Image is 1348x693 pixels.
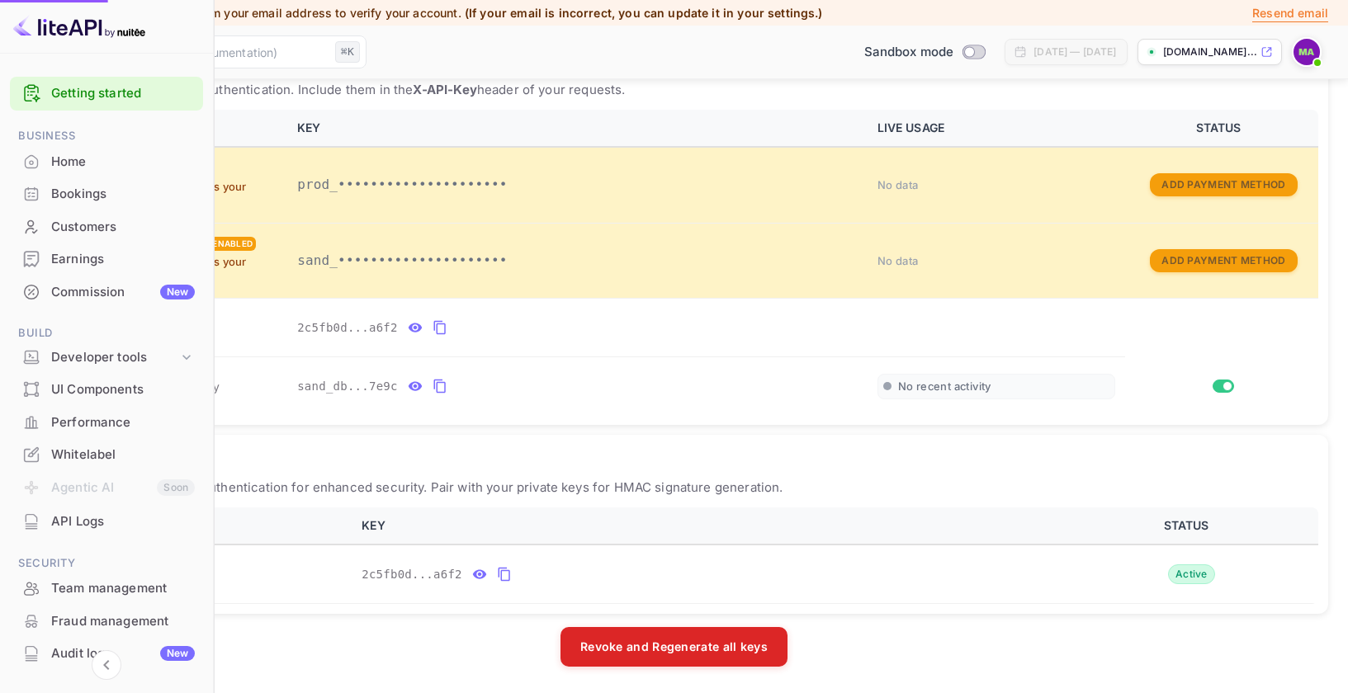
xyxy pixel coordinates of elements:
div: New [160,285,195,299]
a: Earnings [10,243,203,274]
span: Security [10,554,203,573]
span: Sandbox mode [864,43,954,62]
span: Business [10,127,203,145]
button: Add Payment Method [1150,249,1297,273]
a: Customers [10,211,203,242]
span: No data [877,178,919,191]
div: Bookings [51,185,195,204]
div: Performance [51,413,195,432]
span: (If your email is incorrect, you can update it in your settings.) [465,6,823,20]
div: Switch to Production mode [858,43,992,62]
span: 2c5fb0d...a6f2 [297,319,398,337]
div: Developer tools [51,348,178,367]
div: Performance [10,407,203,439]
div: Whitelabel [10,439,203,471]
a: Performance [10,407,203,437]
a: Add Payment Method [1150,252,1297,266]
div: Earnings [10,243,203,276]
div: Fraud management [10,606,203,638]
div: Commission [51,283,195,302]
div: API Logs [10,506,203,538]
th: LIVE USAGE [868,110,1125,147]
p: [DOMAIN_NAME]... [1163,45,1257,59]
span: Build [10,324,203,342]
strong: X-API-Key [413,82,476,97]
a: Fraud management [10,606,203,636]
div: Developer tools [10,343,203,372]
th: KEY [287,110,867,147]
p: Use these keys for Standard Authentication. Include them in the header of your requests. [30,80,1318,100]
th: STATUS [1125,110,1318,147]
div: Audit logs [51,644,195,663]
th: KEY [352,507,1061,544]
span: No data [877,254,919,267]
button: Collapse navigation [92,650,121,680]
p: prod_••••••••••••••••••••• [297,175,857,195]
span: No recent activity [898,379,991,394]
div: UI Components [10,374,203,406]
p: Use these keys with Secure Authentication for enhanced security. Pair with your private keys for ... [30,478,1318,497]
div: Whitelabel [51,445,195,464]
p: Resend email [1252,4,1328,22]
div: Team management [51,579,195,598]
a: Whitelabel [10,439,203,469]
div: Active [1168,564,1215,584]
h5: Public API Keys [30,445,1318,471]
span: sand_db...7e9c [297,378,398,395]
img: LiteAPI logo [13,13,145,40]
div: Bookings [10,178,203,210]
div: [DATE] — [DATE] [1033,45,1116,59]
a: Bookings [10,178,203,209]
div: Not enabled [187,237,256,251]
div: Audit logsNew [10,638,203,670]
img: Marina Atesle [1294,39,1320,65]
a: Home [10,146,203,177]
a: CommissionNew [10,276,203,307]
a: UI Components [10,374,203,404]
div: Getting started [10,77,203,111]
table: private api keys table [30,110,1318,416]
span: 2c5fb0d...a6f2 [362,566,462,583]
div: Fraud management [51,612,195,631]
a: API Logs [10,506,203,536]
span: Please check your inbox and confirm your email address to verify your account. [13,6,461,20]
div: New [160,646,195,661]
th: STATUS [1061,507,1318,544]
div: Customers [51,218,195,237]
div: API Logs [51,512,195,531]
div: UI Components [51,380,195,399]
a: Add Payment Method [1150,177,1297,191]
div: Home [10,146,203,178]
div: ⌘K [335,41,360,63]
table: public api keys table [30,507,1318,604]
button: Add Payment Method [1150,173,1297,197]
div: CommissionNew [10,276,203,309]
p: sand_••••••••••••••••••••• [297,251,857,271]
div: Home [51,153,195,172]
div: Team management [10,573,203,605]
a: Team management [10,573,203,603]
a: Audit logsNew [10,638,203,668]
a: Getting started [51,84,195,103]
button: Revoke and Regenerate all keys [560,627,788,667]
div: Customers [10,211,203,243]
div: Earnings [51,250,195,269]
